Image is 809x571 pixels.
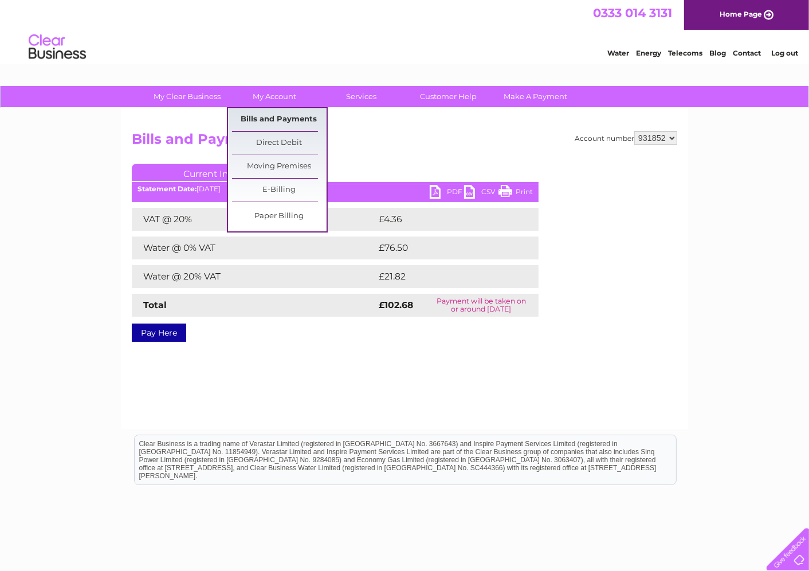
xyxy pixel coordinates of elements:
[140,86,235,107] a: My Clear Business
[132,324,186,342] a: Pay Here
[376,265,515,288] td: £21.82
[132,208,376,231] td: VAT @ 20%
[402,86,496,107] a: Customer Help
[379,300,413,310] strong: £102.68
[636,49,661,57] a: Energy
[498,185,533,202] a: Print
[132,164,304,181] a: Current Invoice
[232,205,327,228] a: Paper Billing
[575,131,677,145] div: Account number
[227,86,322,107] a: My Account
[593,6,672,20] a: 0333 014 3131
[232,179,327,202] a: E-Billing
[424,294,539,317] td: Payment will be taken on or around [DATE]
[135,6,676,56] div: Clear Business is a trading name of Verastar Limited (registered in [GEOGRAPHIC_DATA] No. 3667643...
[489,86,583,107] a: Make A Payment
[607,49,629,57] a: Water
[430,185,464,202] a: PDF
[668,49,702,57] a: Telecoms
[232,155,327,178] a: Moving Premises
[138,184,197,193] b: Statement Date:
[376,208,512,231] td: £4.36
[143,300,167,310] strong: Total
[771,49,798,57] a: Log out
[315,86,409,107] a: Services
[232,108,327,131] a: Bills and Payments
[132,131,677,153] h2: Bills and Payments
[28,30,87,65] img: logo.png
[709,49,726,57] a: Blog
[132,185,539,193] div: [DATE]
[232,132,327,155] a: Direct Debit
[376,237,516,259] td: £76.50
[733,49,761,57] a: Contact
[132,237,376,259] td: Water @ 0% VAT
[464,185,498,202] a: CSV
[132,265,376,288] td: Water @ 20% VAT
